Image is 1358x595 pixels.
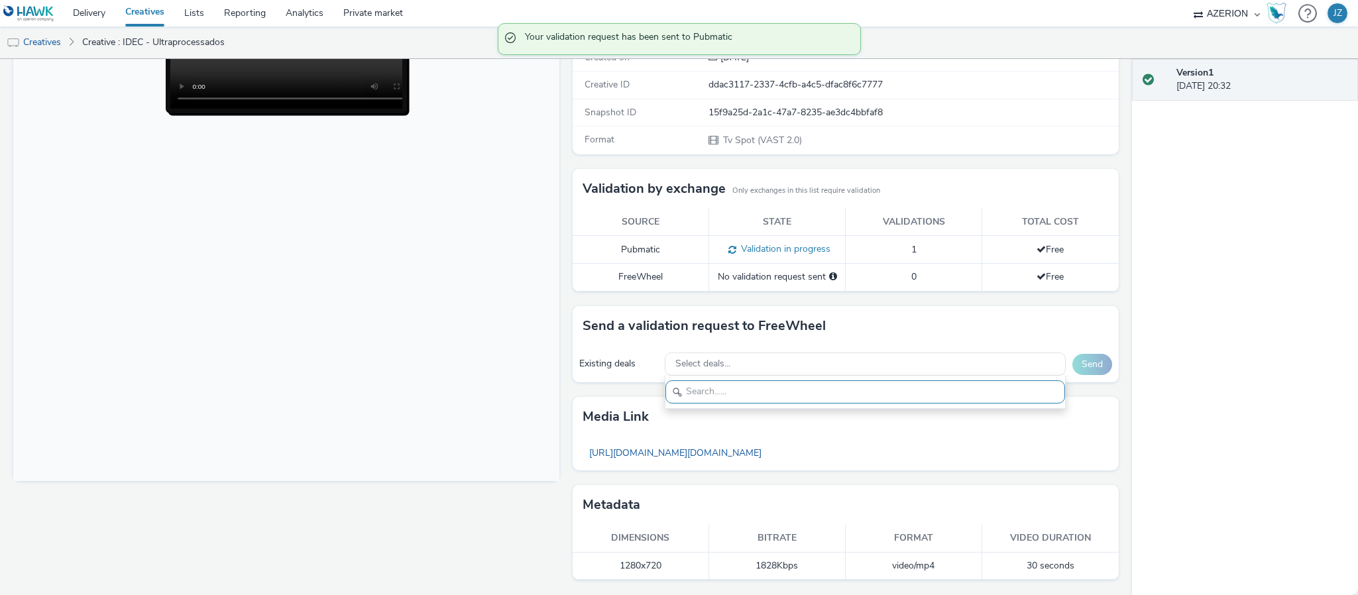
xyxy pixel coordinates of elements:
a: Creative : IDEC - Ultraprocessados [76,27,231,58]
button: Send [1072,354,1112,375]
h3: Send a validation request to FreeWheel [583,316,826,336]
span: Your validation request has been sent to Pubmatic [525,30,847,48]
div: Please select a deal below and click on Send to send a validation request to FreeWheel. [829,270,837,284]
span: Free [1037,270,1064,283]
th: Dimensions [573,525,709,552]
a: [URL][DOMAIN_NAME][DOMAIN_NAME] [583,440,768,466]
small: Only exchanges in this list require validation [732,186,880,196]
span: Snapshot ID [585,106,636,119]
div: 15f9a25d-2a1c-47a7-8235-ae3dc4bbfaf8 [708,106,1117,119]
th: Bitrate [709,525,846,552]
span: Format [585,133,614,146]
span: Tv Spot (VAST 2.0) [722,134,802,146]
h3: Media link [583,407,649,427]
img: undefined Logo [3,5,54,22]
span: Select deals... [675,358,730,370]
div: [DATE] 20:32 [1176,66,1347,93]
th: Total cost [982,209,1119,236]
th: State [709,209,846,236]
img: tv [7,36,20,50]
strong: Version 1 [1176,66,1214,79]
td: video/mp4 [846,553,982,580]
div: ddac3117-2337-4cfb-a4c5-dfac8f6c7777 [708,78,1117,91]
td: 1828 Kbps [709,553,846,580]
th: Format [846,525,982,552]
span: 1 [911,243,917,256]
input: Search...... [665,380,1065,404]
td: 30 seconds [982,553,1119,580]
span: 0 [911,270,917,283]
th: Validations [846,209,982,236]
td: Pubmatic [573,236,709,264]
a: Hawk Academy [1267,3,1292,24]
span: Validation in progress [736,243,830,255]
img: Hawk Academy [1267,3,1286,24]
span: Free [1037,243,1064,256]
th: Source [573,209,709,236]
div: JZ [1333,3,1342,23]
th: Video duration [982,525,1119,552]
td: 1280x720 [573,553,709,580]
span: Creative ID [585,78,630,91]
div: No validation request sent [716,270,838,284]
td: FreeWheel [573,264,709,291]
h3: Validation by exchange [583,179,726,199]
div: Existing deals [579,357,658,370]
h3: Metadata [583,495,640,515]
